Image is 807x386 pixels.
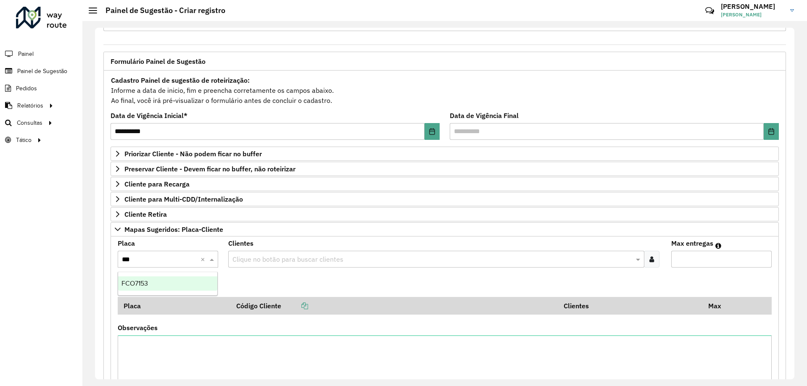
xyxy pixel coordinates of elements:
label: Data de Vigência Inicial [111,110,187,121]
strong: Cadastro Painel de sugestão de roteirização: [111,76,250,84]
a: Contato Rápido [701,2,719,20]
a: Priorizar Cliente - Não podem ficar no buffer [111,147,779,161]
span: Consultas [17,118,42,127]
th: Max [702,297,736,315]
a: Cliente Retira [111,207,779,221]
a: Preservar Cliente - Devem ficar no buffer, não roteirizar [111,162,779,176]
span: Cliente para Recarga [124,181,190,187]
span: FCO7153 [121,280,148,287]
span: Priorizar Cliente - Não podem ficar no buffer [124,150,262,157]
button: Choose Date [425,123,440,140]
a: Mapas Sugeridos: Placa-Cliente [111,222,779,236]
span: Cliente Retira [124,211,167,218]
label: Placa [118,238,135,248]
span: Clear all [200,254,208,264]
span: Painel [18,50,34,58]
th: Clientes [558,297,702,315]
em: Máximo de clientes que serão colocados na mesma rota com os clientes informados [715,242,721,249]
h2: Painel de Sugestão - Criar registro [97,6,225,15]
a: Cliente para Recarga [111,177,779,191]
span: Cliente para Multi-CDD/Internalização [124,196,243,202]
span: Preservar Cliente - Devem ficar no buffer, não roteirizar [124,165,295,172]
span: [PERSON_NAME] [721,11,784,18]
h3: [PERSON_NAME] [721,3,784,11]
label: Clientes [228,238,253,248]
label: Max entregas [671,238,713,248]
span: Painel de Sugestão [17,67,67,76]
a: Copiar [281,302,308,310]
span: Mapas Sugeridos: Placa-Cliente [124,226,223,233]
th: Placa [118,297,231,315]
button: Choose Date [764,123,779,140]
a: Cliente para Multi-CDD/Internalização [111,192,779,206]
div: Informe a data de inicio, fim e preencha corretamente os campos abaixo. Ao final, você irá pré-vi... [111,75,779,106]
span: Formulário Painel de Sugestão [111,58,206,65]
ng-dropdown-panel: Options list [118,272,218,296]
th: Código Cliente [231,297,558,315]
span: Relatórios [17,101,43,110]
span: Tático [16,136,32,144]
label: Data de Vigência Final [450,110,519,121]
span: Pedidos [16,84,37,93]
label: Observações [118,323,158,333]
